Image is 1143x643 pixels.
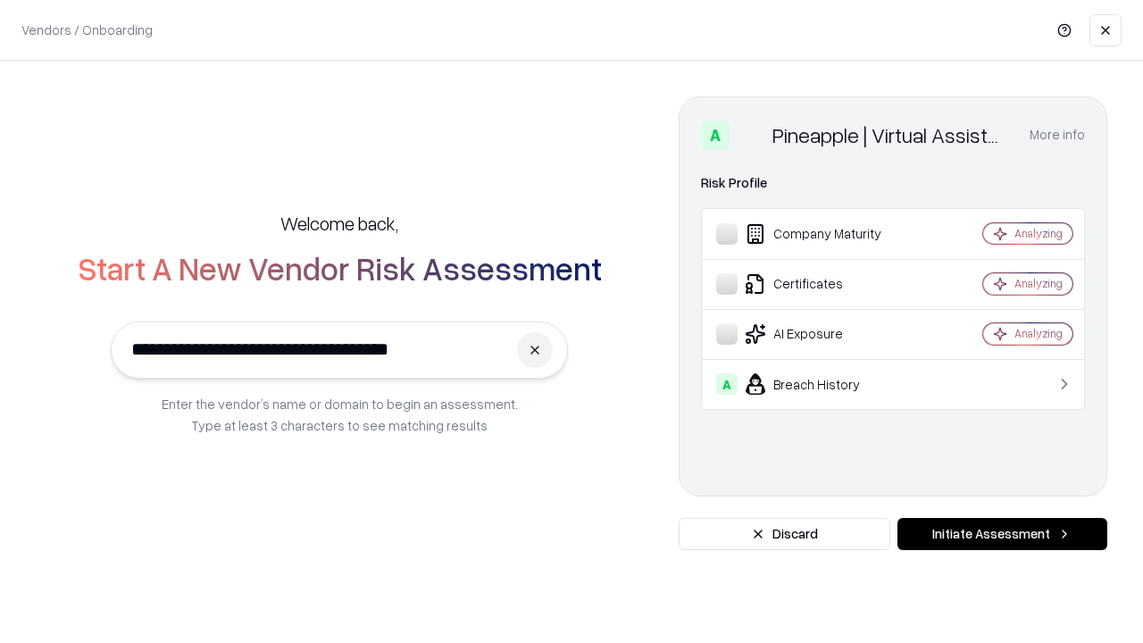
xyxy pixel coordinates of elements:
[679,518,890,550] button: Discard
[716,273,930,295] div: Certificates
[701,121,730,149] div: A
[716,323,930,345] div: AI Exposure
[21,21,153,39] p: Vendors / Onboarding
[1030,119,1085,151] button: More info
[1014,276,1063,291] div: Analyzing
[772,121,1008,149] div: Pineapple | Virtual Assistant Agency
[716,373,930,395] div: Breach History
[716,373,738,395] div: A
[897,518,1107,550] button: Initiate Assessment
[737,121,765,149] img: Pineapple | Virtual Assistant Agency
[716,223,930,245] div: Company Maturity
[1014,226,1063,241] div: Analyzing
[78,250,602,286] h2: Start A New Vendor Risk Assessment
[1014,326,1063,341] div: Analyzing
[162,393,518,436] p: Enter the vendor’s name or domain to begin an assessment. Type at least 3 characters to see match...
[280,211,398,236] h5: Welcome back,
[701,172,1085,194] div: Risk Profile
